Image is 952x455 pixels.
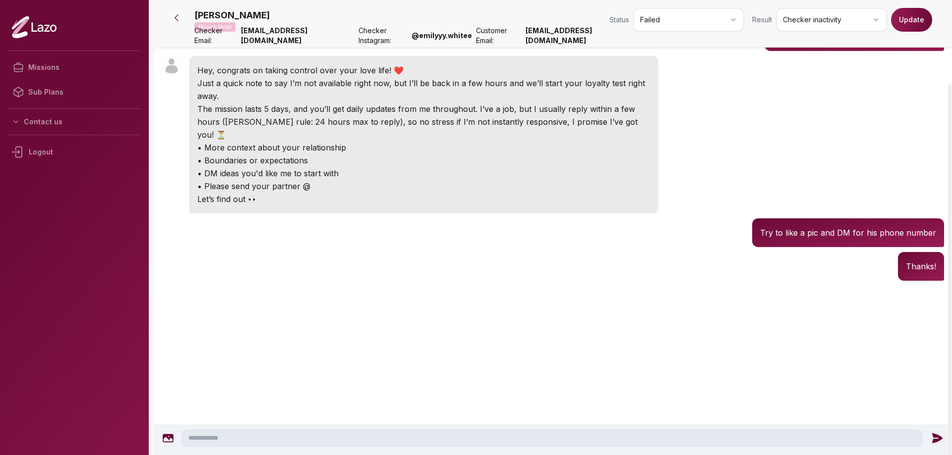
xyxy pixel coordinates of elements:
[197,102,651,141] p: The mission lasts 5 days, and you’ll get daily updates from me throughout. I’ve a job, but I usua...
[358,26,408,46] span: Checker Instagram:
[194,22,236,32] p: Mission failed
[752,15,772,25] span: Result
[197,193,651,205] p: Let’s find out 👀
[194,26,237,46] span: Checker Email:
[906,260,936,273] p: Thanks!
[891,8,932,32] button: Update
[609,15,629,25] span: Status
[197,167,651,180] p: • DM ideas you'd like me to start with
[197,180,651,193] p: • Please send your partner @
[197,64,651,77] p: Hey, congrats on taking control over your love life! ❤️
[197,141,651,154] p: • More context about your relationship
[760,226,936,239] p: Try to like a pic and DM for his phone number
[163,57,180,75] img: User avatar
[526,26,639,46] strong: [EMAIL_ADDRESS][DOMAIN_NAME]
[8,80,141,104] a: Sub Plans
[194,8,270,22] p: [PERSON_NAME]
[412,31,472,41] strong: @ emilyyy.whitee
[476,26,522,46] span: Customer Email:
[197,77,651,102] p: Just a quick note to say I’m not available right now, but I’ll be back in a few hours and we’ll s...
[8,113,141,131] button: Contact us
[8,55,141,80] a: Missions
[197,154,651,167] p: • Boundaries or expectations
[241,26,354,46] strong: [EMAIL_ADDRESS][DOMAIN_NAME]
[8,139,141,165] div: Logout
